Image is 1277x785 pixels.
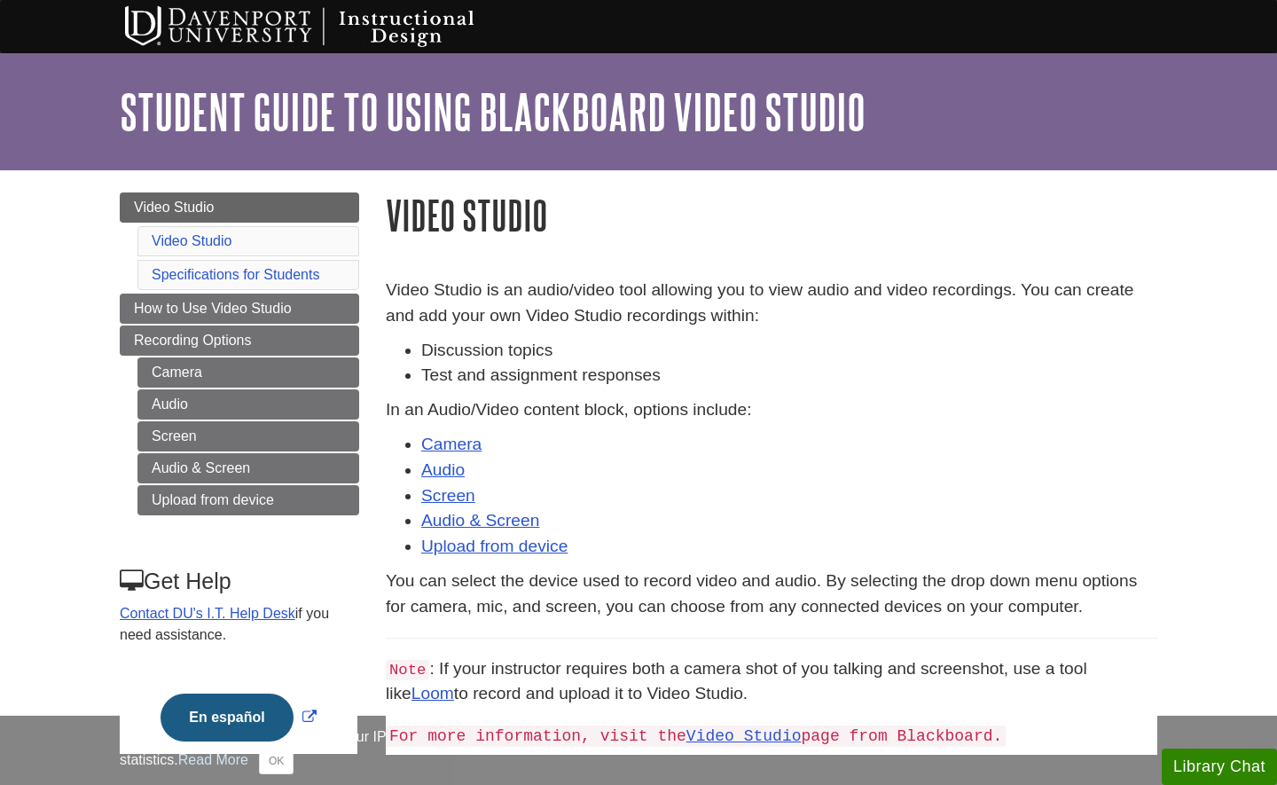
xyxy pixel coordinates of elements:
[134,333,252,348] span: Recording Options
[120,569,357,594] h3: Get Help
[386,278,1157,329] p: Video Studio is an audio/video tool allowing you to view audio and video recordings. You can crea...
[421,435,482,453] a: Camera
[120,603,357,646] p: if you need assistance.
[120,192,359,223] a: Video Studio
[120,84,866,139] a: Student Guide to Using Blackboard Video Studio
[421,486,475,505] a: Screen
[1162,749,1277,785] button: Library Chat
[386,660,429,680] code: Note
[156,710,320,725] a: Link opens in new window
[120,326,359,356] a: Recording Options
[386,726,1006,747] code: For more information, visit the page from Blackboard.
[120,192,359,772] div: Guide Page Menu
[421,338,1157,364] li: Discussion topics
[134,301,292,316] span: How to Use Video Studio
[386,397,1157,423] p: In an Audio/Video content block, options include:
[111,4,537,49] img: Davenport University Instructional Design
[152,267,319,282] a: Specifications for Students
[411,684,454,703] a: Loom
[386,656,1157,708] p: : If your instructor requires both a camera shot of you talking and screenshot, use a tool like t...
[421,537,568,555] a: Upload from device
[120,606,295,621] a: Contact DU's I.T. Help Desk
[120,294,359,324] a: How to Use Video Studio
[386,569,1157,620] p: You can select the device used to record video and audio. By selecting the drop down menu options...
[421,460,465,479] a: Audio
[152,233,231,248] a: Video Studio
[134,200,214,215] span: Video Studio
[137,453,359,483] a: Audio & Screen
[161,694,293,742] button: En español
[686,727,802,745] a: Video Studio
[137,389,359,420] a: Audio
[137,357,359,388] a: Camera
[137,485,359,515] a: Upload from device
[137,421,359,451] a: Screen
[421,363,1157,389] li: Test and assignment responses
[421,511,539,530] a: Audio & Screen
[386,192,1157,238] h1: Video Studio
